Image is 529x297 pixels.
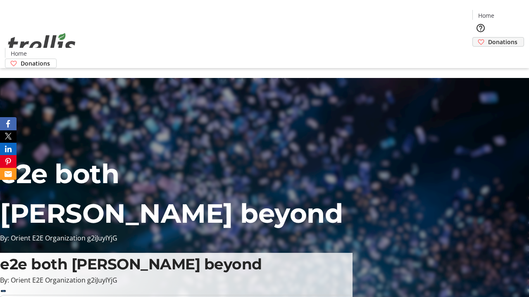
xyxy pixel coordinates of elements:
span: Home [478,11,494,20]
button: Cart [472,47,489,63]
a: Home [5,49,32,58]
button: Help [472,20,489,36]
span: Donations [21,59,50,68]
a: Donations [472,37,524,47]
img: Orient E2E Organization g2iJuyIYjG's Logo [5,24,79,65]
span: Home [11,49,27,58]
span: Donations [488,38,517,46]
a: Donations [5,59,57,68]
a: Home [473,11,499,20]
